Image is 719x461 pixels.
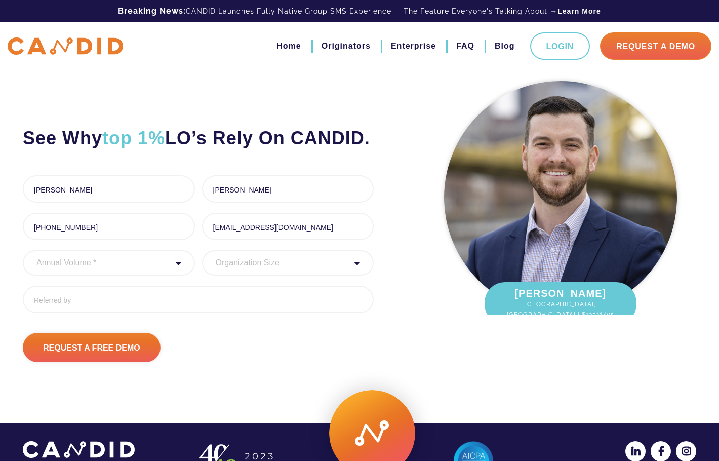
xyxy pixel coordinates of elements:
[202,175,374,203] input: Last Name *
[23,286,374,313] input: Referred by
[23,333,161,362] input: Request A Free Demo
[322,37,371,55] a: Originators
[391,37,436,55] a: Enterprise
[23,127,374,150] h2: See Why LO’s Rely On CANDID.
[495,299,626,320] span: [GEOGRAPHIC_DATA], [GEOGRAPHIC_DATA] | $125M/yr.
[456,37,474,55] a: FAQ
[202,213,374,240] input: Email *
[485,282,636,325] div: [PERSON_NAME]
[23,441,135,458] img: CANDID APP
[495,37,515,55] a: Blog
[276,37,301,55] a: Home
[23,213,195,240] input: Phone *
[600,32,711,60] a: Request A Demo
[102,128,165,148] span: top 1%
[23,175,195,203] input: First Name *
[530,32,590,60] a: Login
[118,6,186,16] b: Breaking News:
[557,6,601,16] a: Learn More
[8,37,123,55] img: CANDID APP
[444,81,677,314] img: Kevin OLaughlin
